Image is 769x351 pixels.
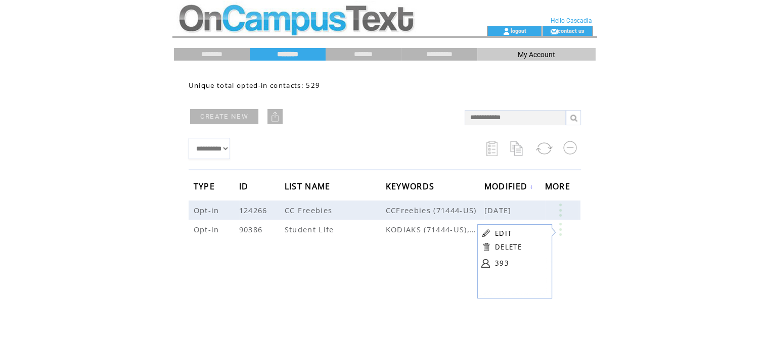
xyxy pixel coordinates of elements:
span: My Account [518,51,555,59]
span: KEYWORDS [386,178,437,197]
span: MODIFIED [484,178,530,197]
span: Hello Cascadia [551,17,592,24]
span: MORE [545,178,573,197]
a: TYPE [194,183,217,189]
a: LIST NAME [285,183,333,189]
span: KODIAKS (71444-US),Kodiaks (76626) [386,224,484,234]
a: 393 [495,256,546,271]
img: upload.png [270,112,280,122]
a: EDIT [495,229,512,238]
span: Opt-in [194,224,222,234]
a: contact us [558,27,584,34]
span: CCFreebies (71444-US) [386,205,484,215]
a: KEYWORDS [386,183,437,189]
a: MODIFIED↓ [484,183,534,189]
a: ID [239,183,251,189]
span: [DATE] [484,205,514,215]
img: contact_us_icon.gif [550,27,558,35]
img: account_icon.gif [503,27,510,35]
span: CC Freebies [285,205,335,215]
a: CREATE NEW [190,109,258,124]
span: LIST NAME [285,178,333,197]
a: logout [510,27,526,34]
span: ID [239,178,251,197]
span: TYPE [194,178,217,197]
span: Student Life [285,224,337,234]
span: 90386 [239,224,265,234]
span: 124266 [239,205,270,215]
span: Unique total opted-in contacts: 529 [189,81,321,90]
span: Opt-in [194,205,222,215]
a: DELETE [495,242,522,252]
